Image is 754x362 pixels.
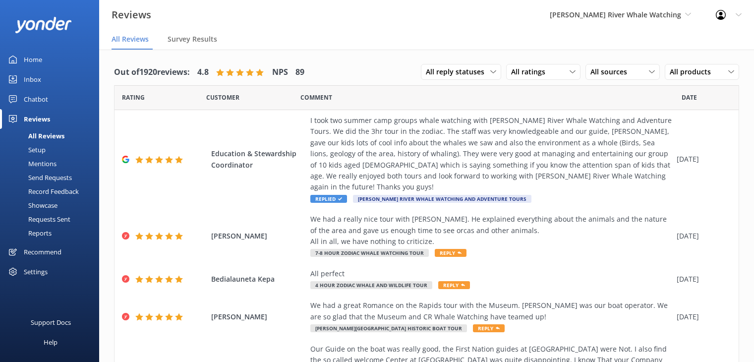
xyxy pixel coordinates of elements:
[112,7,151,23] h3: Reviews
[310,249,429,257] span: 7-8 Hour Zodiac Whale Watching Tour
[310,195,347,203] span: Replied
[550,10,681,19] span: [PERSON_NAME] River Whale Watching
[6,184,99,198] a: Record Feedback
[6,157,99,171] a: Mentions
[211,148,305,171] span: Education & Stewardship Coordinator
[6,198,58,212] div: Showcase
[300,93,332,102] span: Question
[473,324,505,332] span: Reply
[15,17,72,33] img: yonder-white-logo.png
[31,312,71,332] div: Support Docs
[211,231,305,241] span: [PERSON_NAME]
[6,198,99,212] a: Showcase
[24,262,48,282] div: Settings
[6,171,72,184] div: Send Requests
[122,93,145,102] span: Date
[44,332,58,352] div: Help
[24,69,41,89] div: Inbox
[112,34,149,44] span: All Reviews
[272,66,288,79] h4: NPS
[353,195,531,203] span: [PERSON_NAME] River Whale Watching and Adventure Tours
[682,93,697,102] span: Date
[197,66,209,79] h4: 4.8
[24,89,48,109] div: Chatbot
[310,300,672,322] div: We had a great Romance on the Rapids tour with the Museum. [PERSON_NAME] was our boat operator. W...
[435,249,466,257] span: Reply
[677,274,726,285] div: [DATE]
[6,129,64,143] div: All Reviews
[677,154,726,165] div: [DATE]
[670,66,717,77] span: All products
[6,226,52,240] div: Reports
[310,115,672,193] div: I took two summer camp groups whale watching with [PERSON_NAME] River Whale Watching and Adventur...
[677,231,726,241] div: [DATE]
[6,212,70,226] div: Requests Sent
[295,66,304,79] h4: 89
[24,50,42,69] div: Home
[211,274,305,285] span: Bedialauneta Kepa
[310,268,672,279] div: All perfect
[677,311,726,322] div: [DATE]
[6,143,46,157] div: Setup
[310,324,467,332] span: [PERSON_NAME][GEOGRAPHIC_DATA] Historic Boat Tour
[6,184,79,198] div: Record Feedback
[6,171,99,184] a: Send Requests
[168,34,217,44] span: Survey Results
[310,281,432,289] span: 4 Hour Zodiac Whale and Wildlife Tour
[590,66,633,77] span: All sources
[6,129,99,143] a: All Reviews
[426,66,490,77] span: All reply statuses
[114,66,190,79] h4: Out of 1920 reviews:
[438,281,470,289] span: Reply
[511,66,551,77] span: All ratings
[206,93,239,102] span: Date
[24,242,61,262] div: Recommend
[6,212,99,226] a: Requests Sent
[310,214,672,247] div: We had a really nice tour with [PERSON_NAME]. He explained everything about the animals and the n...
[6,143,99,157] a: Setup
[211,311,305,322] span: [PERSON_NAME]
[6,226,99,240] a: Reports
[6,157,57,171] div: Mentions
[24,109,50,129] div: Reviews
